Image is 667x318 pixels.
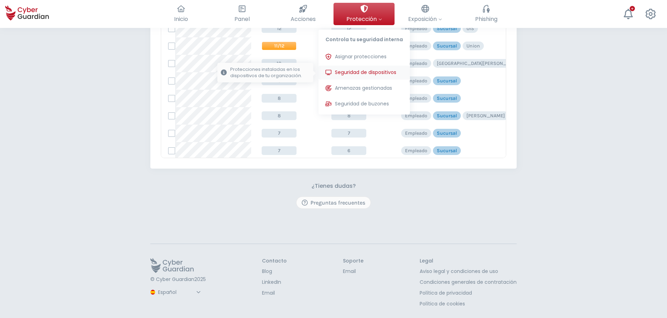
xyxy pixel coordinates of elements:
a: LinkedIn [262,279,287,286]
span: Protección [346,15,382,23]
p: Empleado [405,78,427,84]
p: [GEOGRAPHIC_DATA][PERSON_NAME] [437,60,521,67]
span: 8 [262,94,297,103]
p: © Cyber Guardian 2025 [150,276,206,283]
p: UIS [466,25,474,32]
p: Empleado [405,148,427,154]
span: 12 [262,24,297,33]
span: 7 [262,129,297,138]
button: Exposición [395,3,456,25]
p: Sucursal [437,43,457,49]
p: Empleado [405,95,427,102]
p: Empleado [405,43,427,49]
button: ProtecciónControla tu seguridad internaAsignar proteccionesSeguridad de dispositivosProtecciones ... [333,3,395,25]
span: Seguridad de dispositivos [335,69,396,76]
span: Exposición [408,15,442,23]
h3: Contacto [262,258,287,264]
div: Preguntas frecuentes [302,199,365,207]
a: Blog [262,268,287,275]
span: 6 [331,146,366,155]
button: Inicio [150,3,211,25]
span: Acciones [291,15,316,23]
button: Acciones [272,3,333,25]
a: Condiciones generales de contratación [420,279,517,286]
span: 7 [331,129,366,138]
span: 8 [262,111,297,120]
span: 10 [262,59,297,68]
button: Preguntas frecuentes [296,197,371,209]
button: Asignar protecciones [318,50,410,64]
a: Email [262,289,287,297]
span: Phishing [475,15,497,23]
span: 11/12 [262,42,297,50]
button: Panel [211,3,272,25]
p: Sucursal [437,113,457,119]
span: Seguridad de buzones [335,100,389,108]
img: region-logo [150,290,155,295]
span: Panel [234,15,250,23]
span: Inicio [174,15,188,23]
p: Empleado [405,130,427,136]
button: Phishing [456,3,517,25]
p: Sucursal [437,148,457,154]
h3: Legal [420,258,517,264]
div: + [630,6,635,11]
p: Controla tu seguridad interna [318,30,410,46]
span: 7 [262,146,297,155]
span: 8 [331,111,366,120]
p: Empleado [405,25,427,32]
button: Seguridad de buzones [318,97,410,111]
button: Amenazas gestionadas [318,81,410,95]
span: Amenazas gestionadas [335,84,392,92]
span: Asignar protecciones [335,53,387,60]
a: Email [343,268,364,275]
p: Empleado [405,60,427,67]
h3: ¿Tienes dudas? [312,183,356,190]
p: Empleado [405,113,427,119]
a: Aviso legal y condiciones de uso [420,268,517,275]
button: Seguridad de dispositivosProtecciones instaladas en los dispositivos de tu organización. [318,66,410,80]
a: Política de cookies [420,300,517,308]
p: Union [466,43,480,49]
h3: Soporte [343,258,364,264]
p: Protecciones instaladas en los dispositivos de tu organización. [230,66,310,79]
p: [PERSON_NAME] [466,113,505,119]
p: Sucursal [437,78,457,84]
p: Sucursal [437,25,457,32]
a: Política de privacidad [420,289,517,297]
p: Sucursal [437,95,457,102]
p: Sucursal [437,130,457,136]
